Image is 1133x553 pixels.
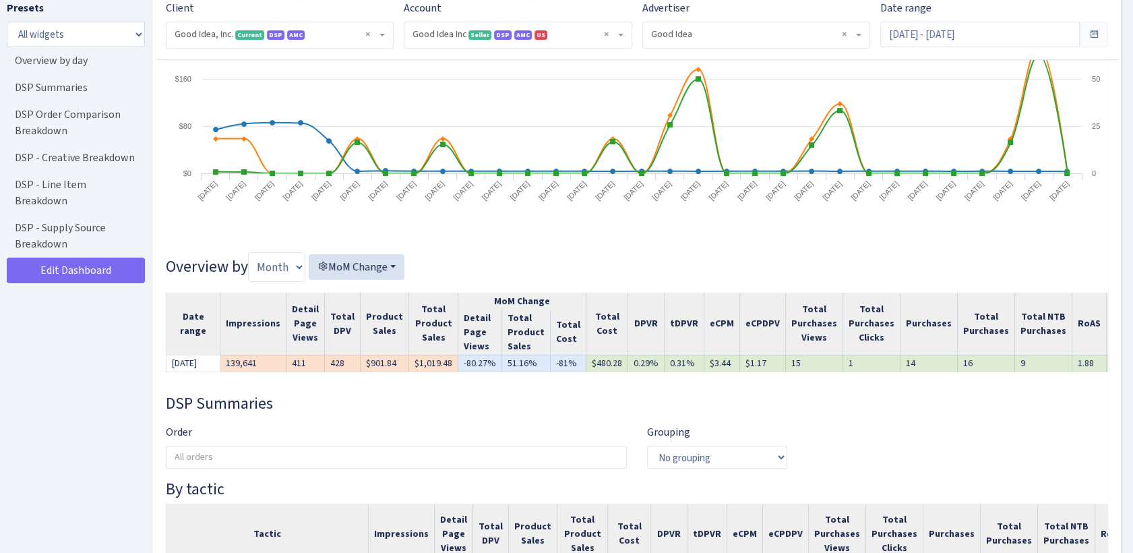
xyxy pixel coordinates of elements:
[502,310,551,355] th: Total Product Sales
[906,179,928,201] tspan: [DATE]
[900,293,958,355] th: Purchases
[253,179,275,201] tspan: [DATE]
[175,28,377,41] span: Good Idea, Inc. <span class="badge badge-success">Current</span><span class="badge badge-primary"...
[900,355,958,372] td: 14
[166,424,192,440] label: Order
[736,179,758,201] tspan: [DATE]
[849,179,871,201] tspan: [DATE]
[1015,293,1072,355] th: Total NTB Purchases
[842,28,847,41] span: Remove all items
[843,355,900,372] td: 1
[468,30,491,40] span: Seller
[786,355,843,372] td: 15
[7,144,142,171] a: DSP - Creative Breakdown
[786,293,843,355] th: Total Purchases Views
[7,258,145,283] a: Edit Dashboard
[740,293,786,355] th: eCPDPV
[991,179,1014,201] tspan: [DATE]
[704,293,740,355] th: eCPM
[367,179,389,201] tspan: [DATE]
[166,479,1108,499] h4: By tactic
[183,169,191,177] text: $0
[1072,355,1107,372] td: 1.88
[963,179,985,201] tspan: [DATE]
[404,22,631,48] span: Good Idea Inc <span class="badge badge-success">Seller</span><span class="badge badge-primary">DS...
[821,179,843,201] tspan: [DATE]
[286,293,325,355] th: Detail Page Views
[509,179,531,201] tspan: [DATE]
[166,446,626,468] input: All orders
[958,355,1015,372] td: 16
[740,355,786,372] td: $1.17
[287,30,305,40] span: AMC
[651,28,853,41] span: Good Idea
[220,355,286,372] td: 139,641
[175,75,191,83] text: $160
[166,394,1108,413] h3: Widget #37
[361,293,409,355] th: Product Sales
[7,47,142,74] a: Overview by day
[196,179,218,201] tspan: [DATE]
[458,310,502,355] th: Detail Page Views
[628,355,665,372] td: 0.29%
[650,179,673,201] tspan: [DATE]
[643,22,869,48] span: Good Idea
[220,293,286,355] th: Impressions
[551,310,586,355] th: Total Cost
[281,179,303,201] tspan: [DATE]
[7,101,142,144] a: DSP Order Comparison Breakdown
[395,179,417,201] tspan: [DATE]
[534,30,547,40] span: US
[166,355,220,372] td: [DATE]
[309,254,404,280] button: MoM Change
[310,179,332,201] tspan: [DATE]
[665,293,704,355] th: tDPVR
[409,355,458,372] td: $1,019.48
[166,22,393,48] span: Good Idea, Inc. <span class="badge badge-success">Current</span><span class="badge badge-primary"...
[704,355,740,372] td: $3.44
[1092,75,1100,83] text: 50
[409,293,458,355] th: Total Product Sales
[514,30,532,40] span: AMC
[325,293,361,355] th: Total DPV
[958,293,1015,355] th: Total Purchases
[1015,355,1072,372] td: 9
[361,355,409,372] td: $901.84
[604,28,609,41] span: Remove all items
[7,214,142,258] a: DSP - Supply Source Breakdown
[502,355,551,372] td: 51.16%
[665,355,704,372] td: 0.31%
[452,179,474,201] tspan: [DATE]
[594,179,616,201] tspan: [DATE]
[1020,179,1042,201] tspan: [DATE]
[586,355,628,372] td: $480.28
[224,179,247,201] tspan: [DATE]
[586,293,628,355] th: Total Cost
[412,28,615,41] span: Good Idea Inc <span class="badge badge-success">Seller</span><span class="badge badge-primary">DS...
[286,355,325,372] td: 411
[1092,169,1096,177] text: 0
[166,293,220,355] th: Date range
[793,179,815,201] tspan: [DATE]
[267,30,284,40] span: DSP
[1072,293,1107,355] th: RoAS
[179,122,191,130] text: $80
[1092,122,1100,130] text: 25
[679,179,701,201] tspan: [DATE]
[878,179,900,201] tspan: [DATE]
[628,293,665,355] th: DPVR
[647,424,690,440] label: Grouping
[365,28,370,41] span: Remove all items
[325,355,361,372] td: 428
[551,355,586,372] td: -81%
[1048,179,1070,201] tspan: [DATE]
[622,179,644,201] tspan: [DATE]
[494,30,512,40] span: DSP
[480,179,502,201] tspan: [DATE]
[537,179,559,201] tspan: [DATE]
[7,171,142,214] a: DSP - Line Item Breakdown
[707,179,729,201] tspan: [DATE]
[764,179,787,201] tspan: [DATE]
[458,355,502,372] td: -80.27%
[843,293,900,355] th: Total Purchases Clicks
